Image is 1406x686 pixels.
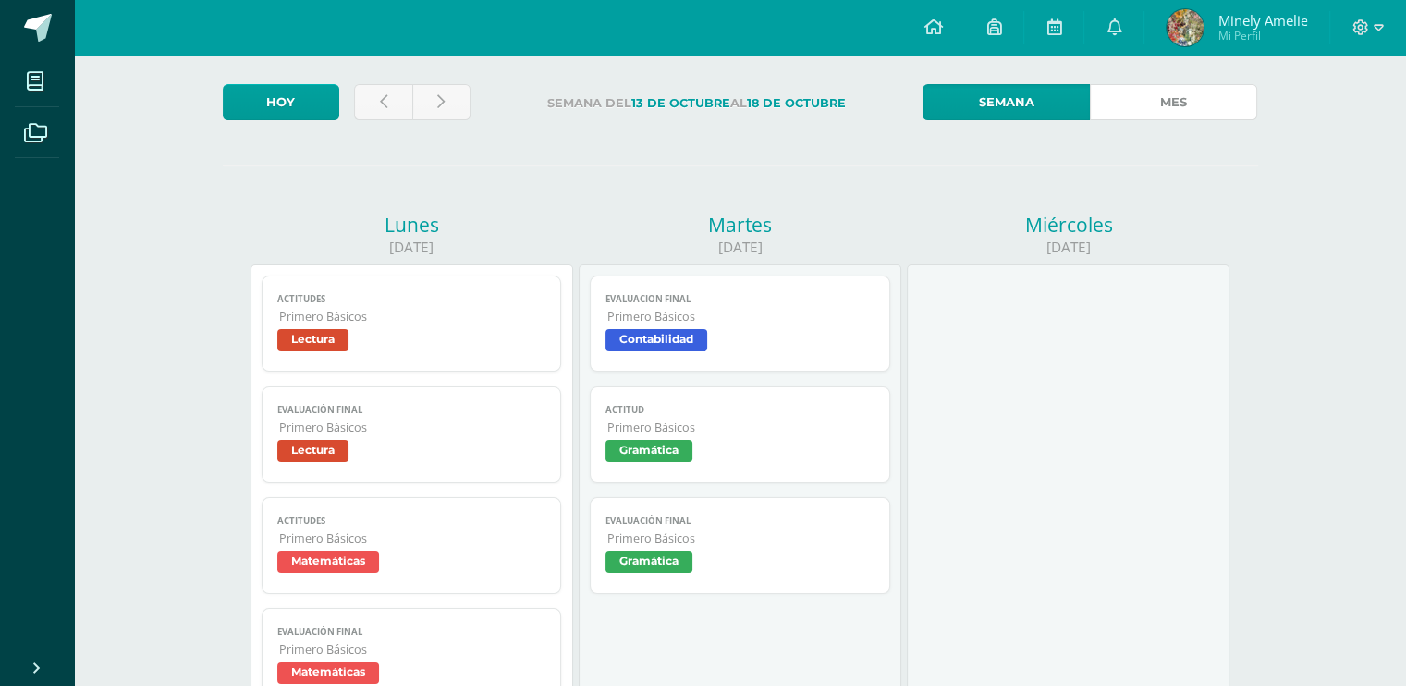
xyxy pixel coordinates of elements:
[279,642,546,657] span: Primero Básicos
[262,497,562,594] a: ActitudesPrimero BásicosMatemáticas
[907,212,1229,238] div: Miércoles
[590,276,890,372] a: EVALUACION FINALPrimero BásicosContabilidad
[605,329,707,351] span: Contabilidad
[579,212,901,238] div: Martes
[262,276,562,372] a: ActitudesPrimero BásicosLectura
[605,515,874,527] span: Evaluación final
[605,293,874,305] span: EVALUACION FINAL
[605,551,692,573] span: Gramática
[607,531,874,546] span: Primero Básicos
[223,84,339,120] a: Hoy
[485,84,908,122] label: Semana del al
[279,420,546,435] span: Primero Básicos
[747,96,846,110] strong: 18 de Octubre
[907,238,1229,257] div: [DATE]
[251,212,573,238] div: Lunes
[279,531,546,546] span: Primero Básicos
[590,497,890,594] a: Evaluación finalPrimero BásicosGramática
[1167,9,1204,46] img: 5ea3443ee19196ef17dfaa9bfb6184fd.png
[251,238,573,257] div: [DATE]
[605,404,874,416] span: Actitud
[1217,28,1307,43] span: Mi Perfil
[277,551,379,573] span: Matemáticas
[277,293,546,305] span: Actitudes
[262,386,562,483] a: Evaluación finalPrimero BásicosLectura
[631,96,730,110] strong: 13 de Octubre
[277,626,546,638] span: Evaluación final
[277,440,348,462] span: Lectura
[277,329,348,351] span: Lectura
[279,309,546,325] span: Primero Básicos
[1217,11,1307,30] span: Minely Amelie
[605,440,692,462] span: Gramática
[579,238,901,257] div: [DATE]
[590,386,890,483] a: ActitudPrimero BásicosGramática
[607,420,874,435] span: Primero Básicos
[277,662,379,684] span: Matemáticas
[277,404,546,416] span: Evaluación final
[923,84,1090,120] a: Semana
[277,515,546,527] span: Actitudes
[1090,84,1257,120] a: Mes
[607,309,874,325] span: Primero Básicos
